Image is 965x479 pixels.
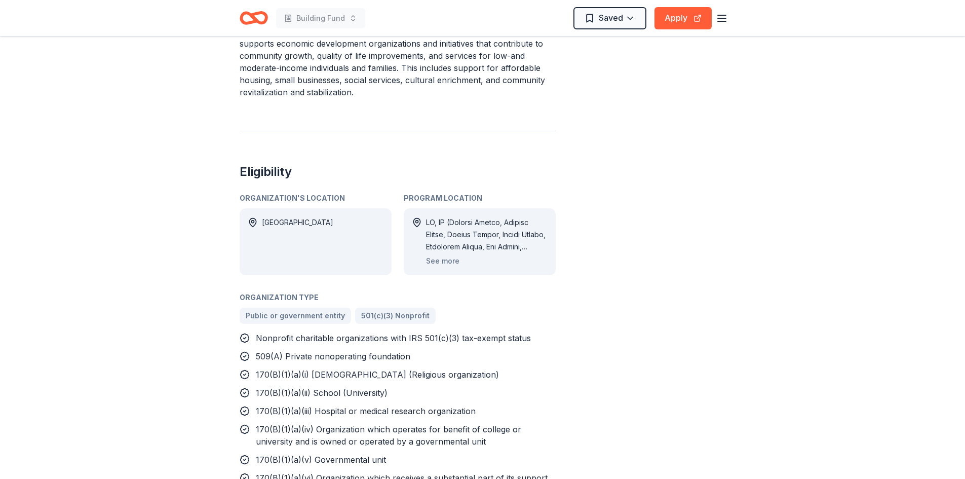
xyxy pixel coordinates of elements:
span: 509(A) Private nonoperating foundation [256,351,410,361]
span: Public or government entity [246,310,345,322]
div: LO, IP (Dolorsi Ametco, Adipisc Elitse, Doeius Tempor, Incidi Utlabo, Etdolorem Aliqua, Eni Admin... [426,216,548,253]
span: Saved [599,11,623,24]
span: Building Fund [296,12,345,24]
span: 170(B)(1)(a)(iii) Hospital or medical research organization [256,406,476,416]
span: 501(c)(3) Nonprofit [361,310,430,322]
div: [GEOGRAPHIC_DATA] [262,216,333,267]
div: Program Location [404,192,556,204]
button: Apply [654,7,712,29]
span: 170(B)(1)(a)(v) Governmental unit [256,455,386,465]
button: See more [426,255,459,267]
span: Nonprofit charitable organizations with IRS 501(c)(3) tax-exempt status [256,333,531,343]
div: Organization Type [240,291,556,304]
span: 170(B)(1)(a)(iv) Organization which operates for benefit of college or university and is owned or... [256,424,521,447]
button: Saved [573,7,646,29]
a: Public or government entity [240,308,351,324]
div: Organization's Location [240,192,392,204]
button: Building Fund [276,8,365,28]
h2: Eligibility [240,164,556,180]
a: 501(c)(3) Nonprofit [355,308,436,324]
span: 170(B)(1)(a)(ii) School (University) [256,388,388,398]
a: Home [240,6,268,30]
span: 170(B)(1)(a)(i) [DEMOGRAPHIC_DATA] (Religious organization) [256,370,499,380]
